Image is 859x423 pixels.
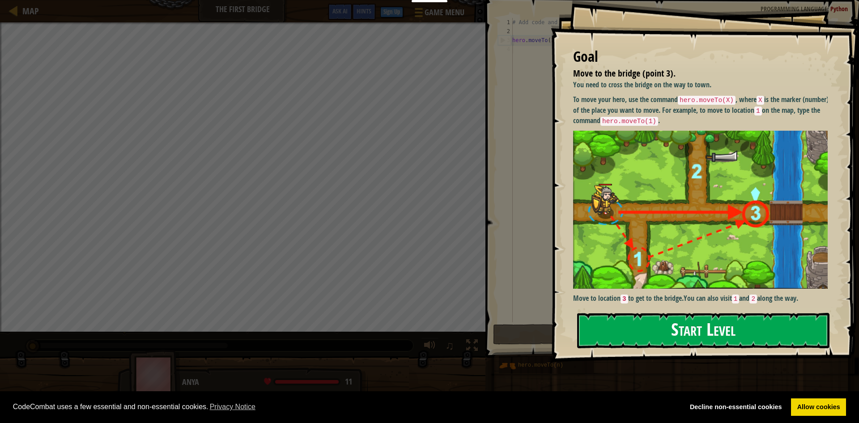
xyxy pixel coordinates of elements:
a: deny cookies [684,398,788,416]
p: You need to cross the bridge on the way to town. [573,80,834,90]
a: allow cookies [791,398,846,416]
code: X [757,96,764,105]
span: Hints [357,7,371,15]
code: 1 [754,107,762,115]
span: Game Menu [425,7,464,18]
li: Move to the bridge (point 3). [562,67,825,80]
button: Sign Up [380,7,403,17]
p: You can also visit and along the way. [573,293,834,304]
div: 2 [498,27,513,36]
code: 2 [749,295,757,303]
code: hero.moveTo(1) [600,117,658,126]
img: M7l1b [573,131,834,289]
span: Map [22,5,39,17]
img: portrait.png [499,357,516,374]
span: Move to the bridge (point 3). [573,67,676,79]
div: Goal [573,47,828,67]
div: 4 [498,45,513,54]
code: 1 [732,295,740,303]
button: Ask AI [328,4,352,20]
span: Ask AI [332,7,348,15]
p: To move your hero, use the command , where is the marker (number) of the place you want to move. ... [573,94,834,126]
span: CodeCombat uses a few essential and non-essential cookies. [13,400,677,414]
code: hero.moveTo(X) [678,96,736,105]
div: 1 [498,18,513,27]
span: hero.moveTo(n) [518,362,563,368]
button: Game Menu [408,4,470,25]
strong: Move to location to get to the bridge. [573,293,684,303]
a: Map [18,5,39,17]
div: 3 [498,36,513,45]
button: Run [493,324,845,345]
button: Start Level [577,313,829,348]
a: learn more about cookies [208,400,257,414]
code: 3 [621,295,628,303]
